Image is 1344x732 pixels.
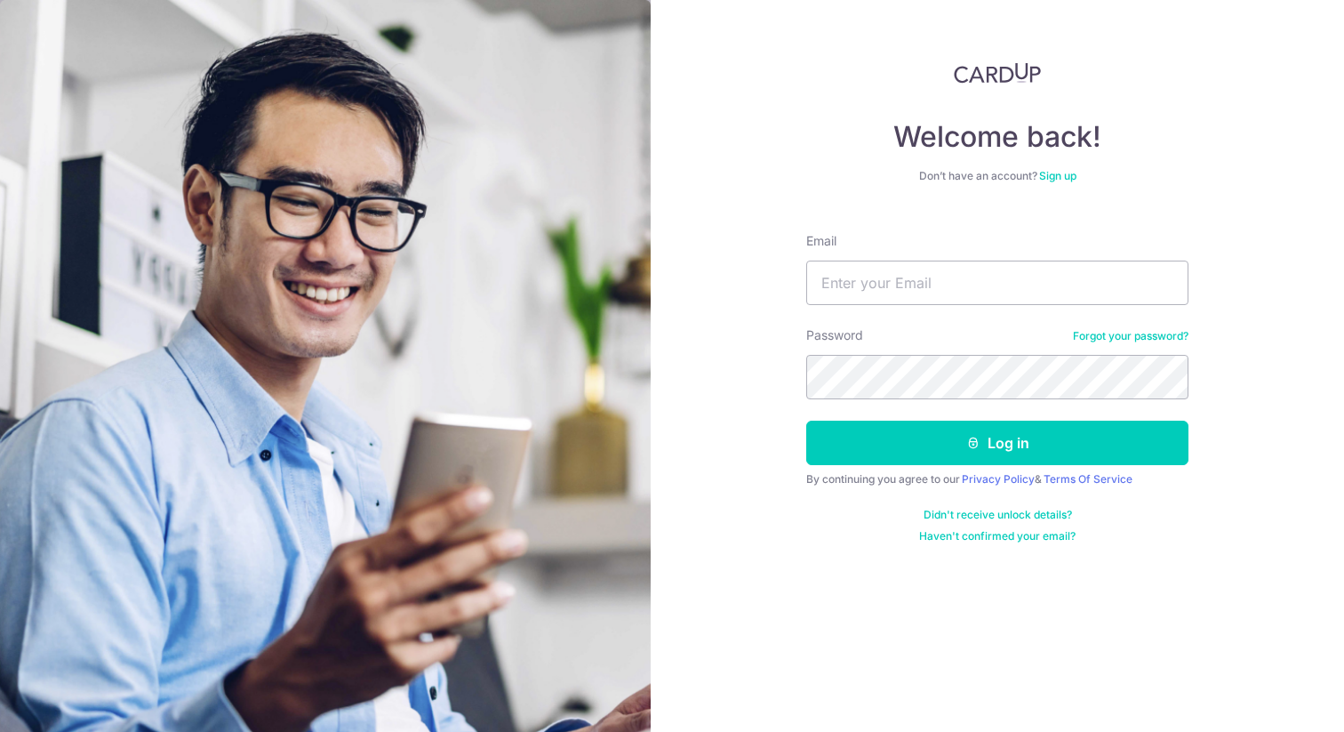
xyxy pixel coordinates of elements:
[1073,329,1188,343] a: Forgot your password?
[806,232,836,250] label: Email
[806,326,863,344] label: Password
[1044,472,1132,486] a: Terms Of Service
[919,529,1076,543] a: Haven't confirmed your email?
[806,261,1188,305] input: Enter your Email
[806,169,1188,183] div: Don’t have an account?
[954,62,1041,84] img: CardUp Logo
[962,472,1035,486] a: Privacy Policy
[806,472,1188,487] div: By continuing you agree to our &
[806,421,1188,465] button: Log in
[924,508,1072,522] a: Didn't receive unlock details?
[806,119,1188,155] h4: Welcome back!
[1039,169,1076,182] a: Sign up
